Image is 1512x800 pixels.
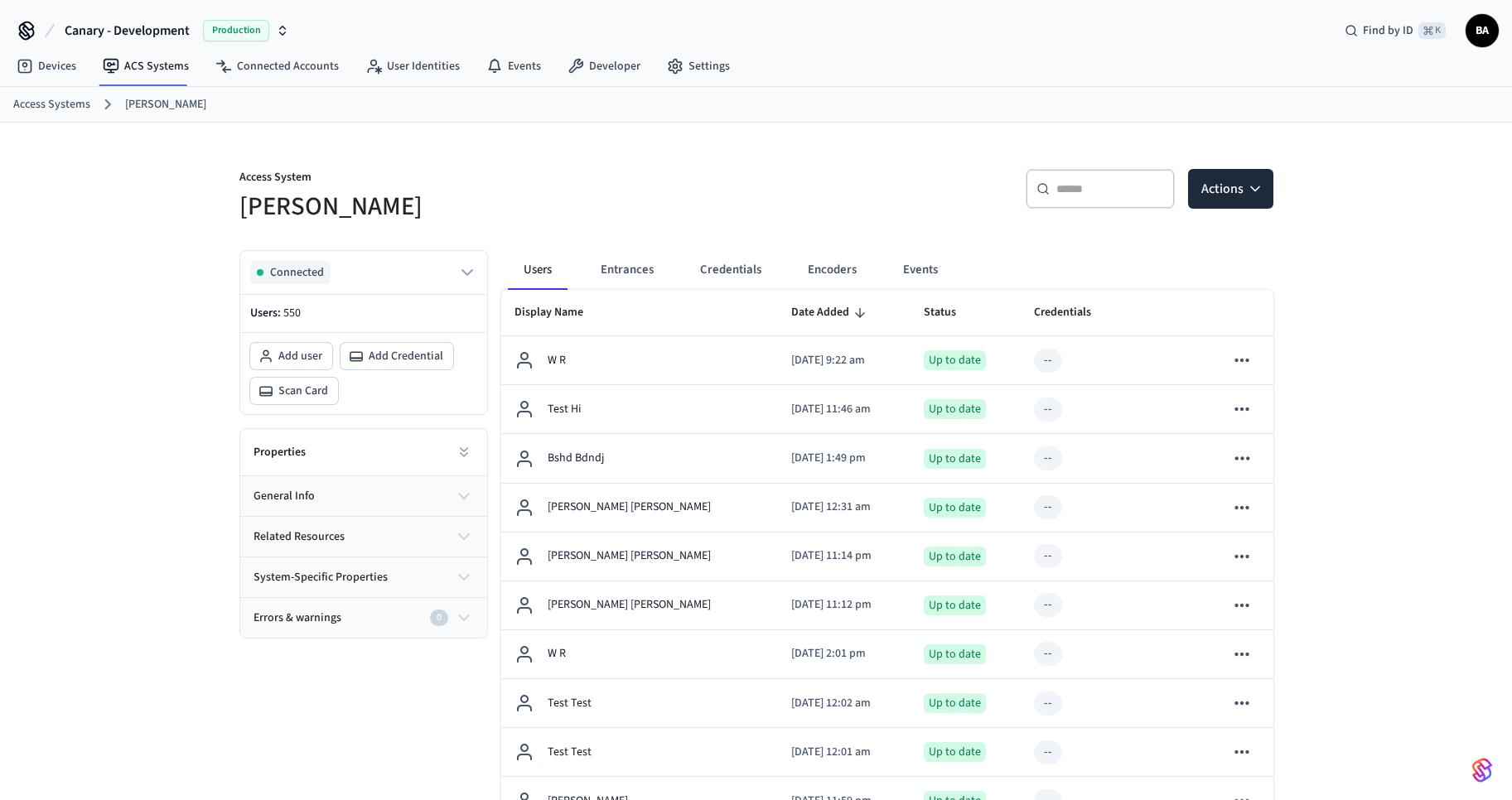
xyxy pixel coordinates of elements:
span: system-specific properties [254,569,388,586]
p: [DATE] 1:49 pm [791,450,897,467]
button: BA [1466,14,1499,47]
a: User Identities [352,51,473,81]
p: [DATE] 11:14 pm [791,547,897,565]
span: Credentials [1034,300,1113,325]
span: Add Credential [369,348,443,364]
span: Date Added [791,300,871,325]
div: -- [1044,744,1052,761]
div: Up to date [924,498,986,518]
a: Settings [654,51,743,81]
span: Add user [278,348,322,364]
div: -- [1044,547,1052,565]
p: Test Test [548,744,592,761]
div: Up to date [924,449,986,469]
span: related resources [254,528,345,546]
div: -- [1044,450,1052,467]
p: Access System [239,169,746,190]
div: -- [1044,596,1052,614]
div: Up to date [924,742,986,762]
p: [DATE] 11:12 pm [791,596,897,614]
button: related resources [240,517,487,557]
span: Connected [270,264,324,281]
span: Errors & warnings [254,610,341,627]
p: [PERSON_NAME] [PERSON_NAME] [548,596,711,614]
p: [PERSON_NAME] [PERSON_NAME] [548,499,711,516]
button: Credentials [687,250,775,290]
p: W R [548,352,566,369]
p: [DATE] 11:46 am [791,401,897,418]
div: Up to date [924,595,986,615]
h2: Properties [254,444,306,460]
span: BA [1467,16,1497,46]
div: Up to date [924,693,986,713]
span: Canary - Development [65,21,190,41]
button: Errors & warnings0 [240,598,487,638]
button: general info [240,476,487,516]
p: Users: [250,305,477,322]
img: SeamLogoGradient.69752ec5.svg [1472,757,1492,783]
button: Add user [250,343,332,369]
span: ⌘ K [1418,22,1446,39]
span: Display Name [514,300,605,325]
button: Users [508,250,568,290]
p: [PERSON_NAME] [PERSON_NAME] [548,547,711,565]
button: Actions [1188,169,1273,209]
div: Up to date [924,350,986,370]
div: Up to date [924,399,986,419]
p: [DATE] 12:31 am [791,499,897,516]
div: -- [1044,499,1052,516]
h5: [PERSON_NAME] [239,190,746,224]
button: system-specific properties [240,557,487,597]
p: [DATE] 9:22 am [791,352,897,369]
a: ACS Systems [89,51,202,81]
button: Scan Card [250,378,338,404]
p: Test Test [548,695,592,712]
p: W R [548,645,566,663]
button: Connected [250,261,477,284]
div: Up to date [924,547,986,566]
div: -- [1044,352,1052,369]
div: 0 [430,610,448,626]
a: Events [473,51,554,81]
div: Up to date [924,644,986,664]
div: Find by ID⌘ K [1331,16,1459,46]
button: Add Credential [341,343,453,369]
span: Status [924,300,978,325]
span: general info [254,488,315,505]
div: -- [1044,401,1052,418]
button: Encoders [795,250,870,290]
button: Events [890,250,951,290]
div: -- [1044,645,1052,663]
a: Devices [3,51,89,81]
span: Production [203,20,269,41]
a: Connected Accounts [202,51,352,81]
a: Access Systems [13,96,90,113]
a: Developer [554,51,654,81]
p: Test Hi [548,401,581,418]
a: [PERSON_NAME] [125,96,206,113]
button: Entrances [587,250,667,290]
div: -- [1044,695,1052,712]
span: 550 [283,305,301,321]
p: [DATE] 12:02 am [791,695,897,712]
p: [DATE] 2:01 pm [791,645,897,663]
p: Bshd Bdndj [548,450,604,467]
span: Scan Card [278,383,328,399]
span: Find by ID [1363,22,1413,39]
p: [DATE] 12:01 am [791,744,897,761]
